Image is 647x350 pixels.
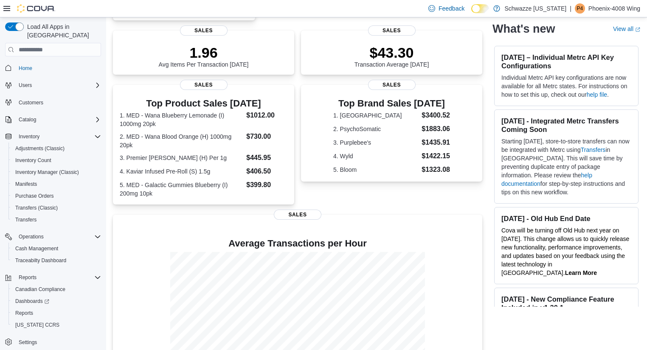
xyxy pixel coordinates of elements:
[19,274,37,281] span: Reports
[12,155,101,165] span: Inventory Count
[19,233,44,240] span: Operations
[12,203,61,213] a: Transfers (Classic)
[12,203,101,213] span: Transfers (Classic)
[8,255,104,266] button: Traceabilty Dashboard
[15,115,101,125] span: Catalog
[159,44,249,68] div: Avg Items Per Transaction [DATE]
[12,320,101,330] span: Washington CCRS
[15,145,65,152] span: Adjustments (Classic)
[333,125,418,133] dt: 2. PsychoSomatic
[19,82,32,89] span: Users
[2,231,104,243] button: Operations
[570,3,571,14] p: |
[15,286,65,293] span: Canadian Compliance
[12,191,101,201] span: Purchase Orders
[501,227,629,276] span: Cova will be turning off Old Hub next year on [DATE]. This change allows us to quickly release ne...
[2,62,104,74] button: Home
[354,44,429,61] p: $43.30
[422,151,450,161] dd: $1422.15
[15,169,79,176] span: Inventory Manager (Classic)
[575,3,585,14] div: Phoenix-4008 Wing
[12,155,55,165] a: Inventory Count
[15,232,101,242] span: Operations
[422,137,450,148] dd: $1435.91
[565,269,597,276] a: Learn More
[12,320,63,330] a: [US_STATE] CCRS
[180,80,228,90] span: Sales
[15,272,40,283] button: Reports
[422,124,450,134] dd: $1883.06
[19,339,37,346] span: Settings
[246,166,287,176] dd: $406.50
[12,296,101,306] span: Dashboards
[501,295,631,312] h3: [DATE] - New Compliance Feature Included in v1.30.1
[24,22,101,39] span: Load All Apps in [GEOGRAPHIC_DATA]
[12,244,101,254] span: Cash Management
[15,132,43,142] button: Inventory
[15,97,101,108] span: Customers
[12,215,101,225] span: Transfers
[15,232,47,242] button: Operations
[15,181,37,188] span: Manifests
[333,98,450,109] h3: Top Brand Sales [DATE]
[8,214,104,226] button: Transfers
[246,180,287,190] dd: $399.80
[15,204,58,211] span: Transfers (Classic)
[2,114,104,126] button: Catalog
[246,132,287,142] dd: $730.00
[12,143,68,154] a: Adjustments (Classic)
[15,245,58,252] span: Cash Management
[246,110,287,120] dd: $1012.00
[2,96,104,109] button: Customers
[8,154,104,166] button: Inventory Count
[12,179,101,189] span: Manifests
[19,116,36,123] span: Catalog
[15,62,101,73] span: Home
[120,132,243,149] dt: 2. MED - Wana Blood Orange (H) 1000mg 20pk
[120,154,243,162] dt: 3. Premier [PERSON_NAME] (H) Per 1g
[2,131,104,143] button: Inventory
[501,73,631,99] p: Individual Metrc API key configurations are now available for all Metrc states. For instructions ...
[12,308,37,318] a: Reports
[368,25,416,36] span: Sales
[501,137,631,196] p: Starting [DATE], store-to-store transfers can now be integrated with Metrc using in [GEOGRAPHIC_D...
[333,152,418,160] dt: 4. Wyld
[120,98,287,109] h3: Top Product Sales [DATE]
[8,307,104,319] button: Reports
[15,132,101,142] span: Inventory
[422,165,450,175] dd: $1323.08
[19,65,32,72] span: Home
[15,298,49,305] span: Dashboards
[333,138,418,147] dt: 3. Purplebee's
[12,179,40,189] a: Manifests
[12,255,70,266] a: Traceabilty Dashboard
[12,143,101,154] span: Adjustments (Classic)
[246,153,287,163] dd: $445.95
[8,283,104,295] button: Canadian Compliance
[15,98,47,108] a: Customers
[587,91,607,98] a: help file
[15,193,54,199] span: Purchase Orders
[15,157,51,164] span: Inventory Count
[159,44,249,61] p: 1.96
[8,295,104,307] a: Dashboards
[12,167,101,177] span: Inventory Manager (Classic)
[120,167,243,176] dt: 4. Kaviar Infused Pre-Roll (S) 1.5g
[333,111,418,120] dt: 1. [GEOGRAPHIC_DATA]
[12,296,53,306] a: Dashboards
[120,181,243,198] dt: 5. MED - Galactic Gummies Blueberry (I) 200mg 10pk
[15,63,36,73] a: Home
[12,308,101,318] span: Reports
[15,310,33,316] span: Reports
[501,53,631,70] h3: [DATE] – Individual Metrc API Key Configurations
[8,166,104,178] button: Inventory Manager (Classic)
[12,215,40,225] a: Transfers
[471,13,472,14] span: Dark Mode
[8,190,104,202] button: Purchase Orders
[2,79,104,91] button: Users
[12,191,57,201] a: Purchase Orders
[613,25,640,32] a: View allExternal link
[8,243,104,255] button: Cash Management
[2,336,104,348] button: Settings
